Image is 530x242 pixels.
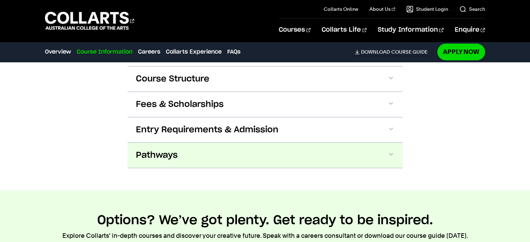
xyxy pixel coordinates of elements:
a: Courses [279,18,310,41]
a: Search [459,6,485,13]
div: Go to homepage [45,11,134,31]
a: Collarts Online [324,6,358,13]
a: About Us [369,6,395,13]
button: Entry Requirements & Admission [128,117,403,142]
a: Apply Now [437,44,485,60]
a: Collarts Experience [166,48,222,56]
a: FAQs [227,48,240,56]
a: Overview [45,48,71,56]
span: Course Structure [136,73,209,85]
span: Entry Requirements & Admission [136,124,278,135]
button: Course Structure [128,67,403,92]
span: Fees & Scholarships [136,99,224,110]
button: Fees & Scholarships [128,92,403,117]
h2: Options? We’ve got plenty. Get ready to be inspired. [97,213,433,228]
a: Study Information [378,18,443,41]
a: Student Login [406,6,448,13]
a: Careers [138,48,160,56]
a: Course Information [77,48,132,56]
a: DownloadCourse Guide [355,49,433,55]
span: Download [361,49,390,55]
a: Collarts Life [322,18,367,41]
button: Pathways [128,143,403,168]
p: Explore Collarts' in-depth courses and discover your creative future. Speak with a careers consul... [62,231,468,241]
span: Pathways [136,150,178,161]
a: Enquire [455,18,485,41]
